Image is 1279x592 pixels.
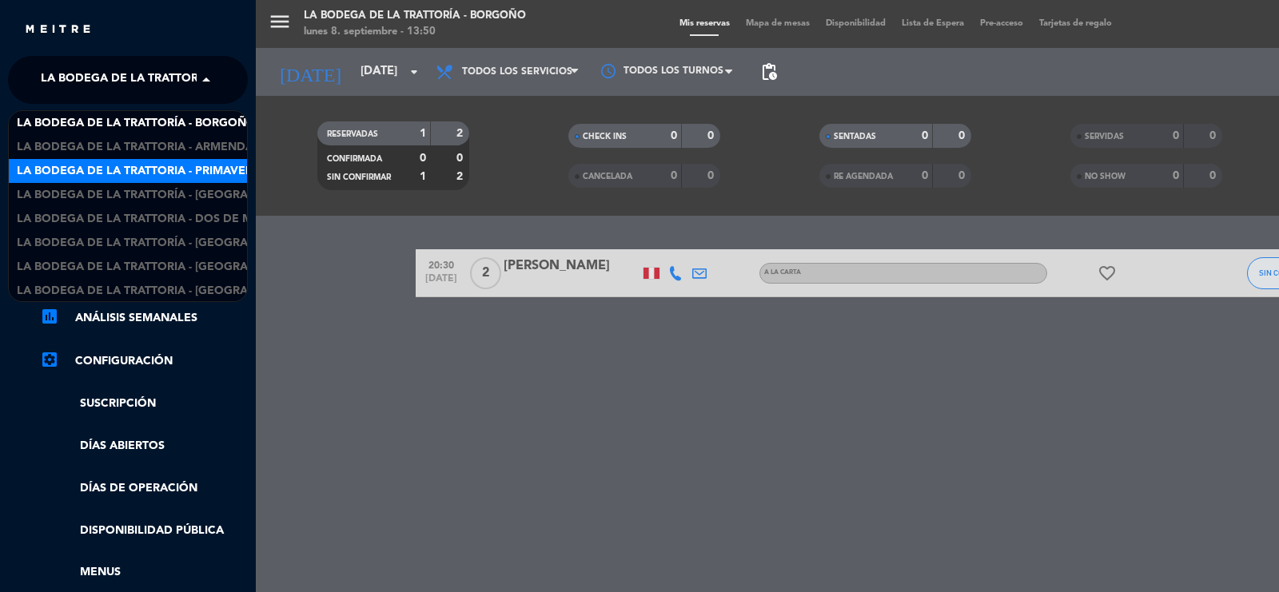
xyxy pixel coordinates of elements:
[17,138,271,157] span: La Bodega de la Trattoria - Armendariz
[40,350,59,369] i: settings_applications
[40,307,59,326] i: assessment
[40,479,248,498] a: Días de Operación
[40,308,248,328] a: assessmentANÁLISIS SEMANALES
[17,114,256,133] span: La Bodega de la Trattoría - Borgoño
[40,437,248,455] a: Días abiertos
[24,24,92,36] img: MEITRE
[41,63,280,97] span: La Bodega de la Trattoría - Borgoño
[17,186,313,205] span: La Bodega de la Trattoría - [GEOGRAPHIC_DATA]
[40,352,248,371] a: Configuración
[17,258,313,276] span: La Bodega de la Trattoria - [GEOGRAPHIC_DATA]
[17,210,277,228] span: La Bodega de la Trattoria - Dos de Mayo
[17,282,313,300] span: La Bodega de la Trattoria - [GEOGRAPHIC_DATA]
[40,395,248,413] a: Suscripción
[17,234,313,252] span: La Bodega de la Trattoría - [GEOGRAPHIC_DATA]
[17,162,261,181] span: La Bodega de la Trattoria - Primavera
[40,522,248,540] a: Disponibilidad pública
[759,62,779,81] span: pending_actions
[40,563,248,582] a: Menus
